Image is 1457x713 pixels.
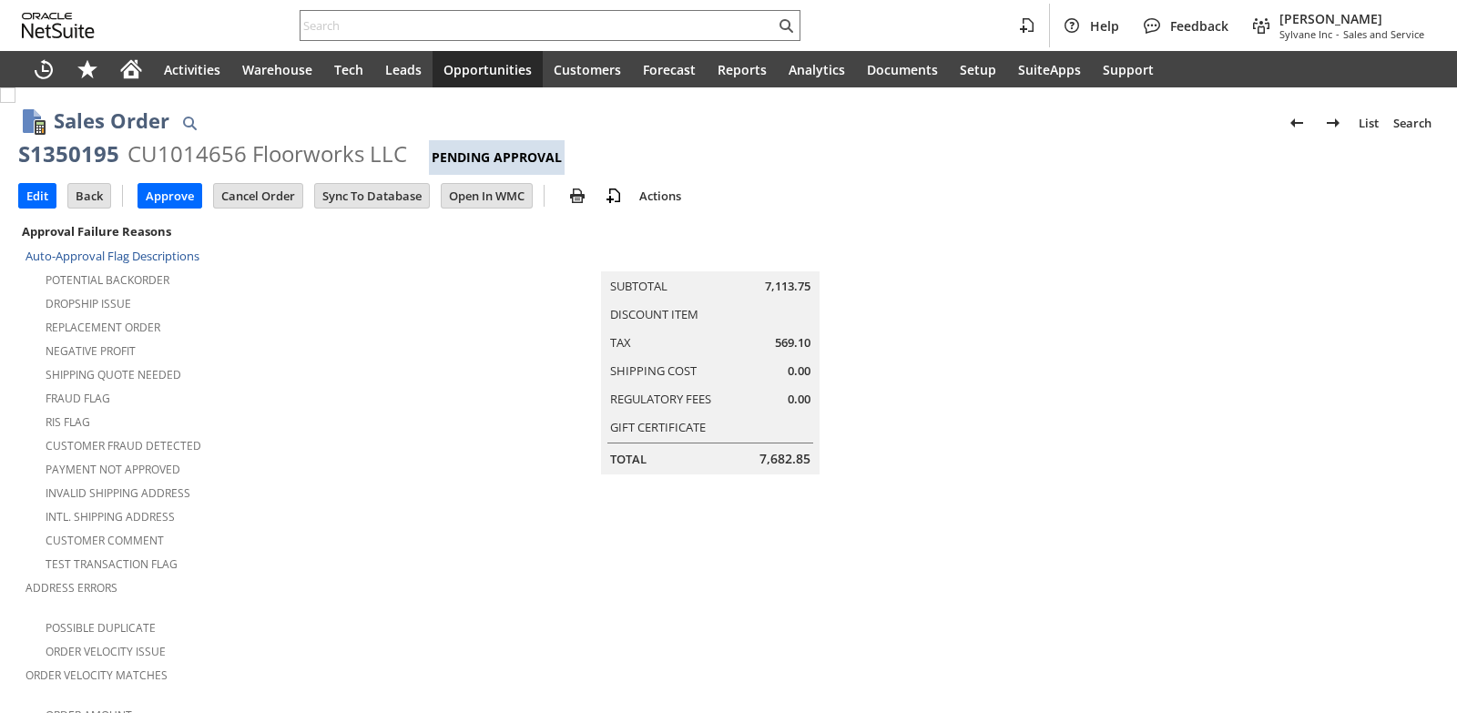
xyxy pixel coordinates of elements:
span: Support [1103,61,1154,78]
span: Feedback [1170,17,1228,35]
span: 0.00 [788,362,810,380]
a: Discount Item [610,306,698,322]
a: Actions [632,188,688,204]
a: Order Velocity Issue [46,644,166,659]
span: Sales and Service [1343,27,1424,41]
span: 569.10 [775,334,810,351]
a: Customer Fraud Detected [46,438,201,453]
svg: Search [775,15,797,36]
img: print.svg [566,185,588,207]
a: Shipping Cost [610,362,697,379]
a: Order Velocity Matches [25,667,168,683]
a: Dropship Issue [46,296,131,311]
a: SuiteApps [1007,51,1092,87]
span: Forecast [643,61,696,78]
a: Auto-Approval Flag Descriptions [25,248,199,264]
a: Negative Profit [46,343,136,359]
div: CU1014656 Floorworks LLC [127,139,407,168]
a: Shipping Quote Needed [46,367,181,382]
a: Test Transaction Flag [46,556,178,572]
a: Forecast [632,51,707,87]
a: Setup [949,51,1007,87]
span: Setup [960,61,996,78]
input: Back [68,184,110,208]
a: Invalid Shipping Address [46,485,190,501]
span: [PERSON_NAME] [1279,10,1424,27]
a: Possible Duplicate [46,620,156,636]
span: Tech [334,61,363,78]
span: 7,682.85 [759,450,810,468]
a: Intl. Shipping Address [46,509,175,525]
span: Sylvane Inc [1279,27,1332,41]
svg: Shortcuts [76,58,98,80]
a: Support [1092,51,1165,87]
a: Tax [610,334,631,351]
a: Activities [153,51,231,87]
input: Open In WMC [442,184,532,208]
input: Cancel Order [214,184,302,208]
a: Replacement Order [46,320,160,335]
a: Opportunities [433,51,543,87]
div: Shortcuts [66,51,109,87]
svg: Home [120,58,142,80]
span: Analytics [789,61,845,78]
a: Analytics [778,51,856,87]
img: add-record.svg [603,185,625,207]
span: Help [1090,17,1119,35]
span: Reports [718,61,767,78]
a: Subtotal [610,278,667,294]
caption: Summary [601,242,820,271]
input: Sync To Database [315,184,429,208]
a: Tech [323,51,374,87]
a: Documents [856,51,949,87]
a: Search [1386,108,1439,138]
a: Regulatory Fees [610,391,711,407]
div: Approval Failure Reasons [18,219,484,243]
img: Next [1322,112,1344,134]
span: Customers [554,61,621,78]
span: Warehouse [242,61,312,78]
input: Approve [138,184,201,208]
a: Customer Comment [46,533,164,548]
span: 0.00 [788,391,810,408]
a: Address Errors [25,580,117,596]
a: Warehouse [231,51,323,87]
span: SuiteApps [1018,61,1081,78]
a: Total [610,451,647,467]
a: List [1351,108,1386,138]
a: Leads [374,51,433,87]
h1: Sales Order [54,106,169,136]
a: Home [109,51,153,87]
div: S1350195 [18,139,119,168]
svg: Recent Records [33,58,55,80]
span: - [1336,27,1340,41]
span: Documents [867,61,938,78]
svg: logo [22,13,95,38]
a: RIS flag [46,414,90,430]
a: Customers [543,51,632,87]
a: Recent Records [22,51,66,87]
input: Edit [19,184,56,208]
a: Reports [707,51,778,87]
span: Leads [385,61,422,78]
input: Search [301,15,775,36]
a: Fraud Flag [46,391,110,406]
span: Activities [164,61,220,78]
a: Potential Backorder [46,272,169,288]
img: Quick Find [178,112,200,134]
div: Pending Approval [429,140,565,175]
span: Opportunities [443,61,532,78]
a: Gift Certificate [610,419,706,435]
a: Payment not approved [46,462,180,477]
img: Previous [1286,112,1308,134]
span: 7,113.75 [765,278,810,295]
